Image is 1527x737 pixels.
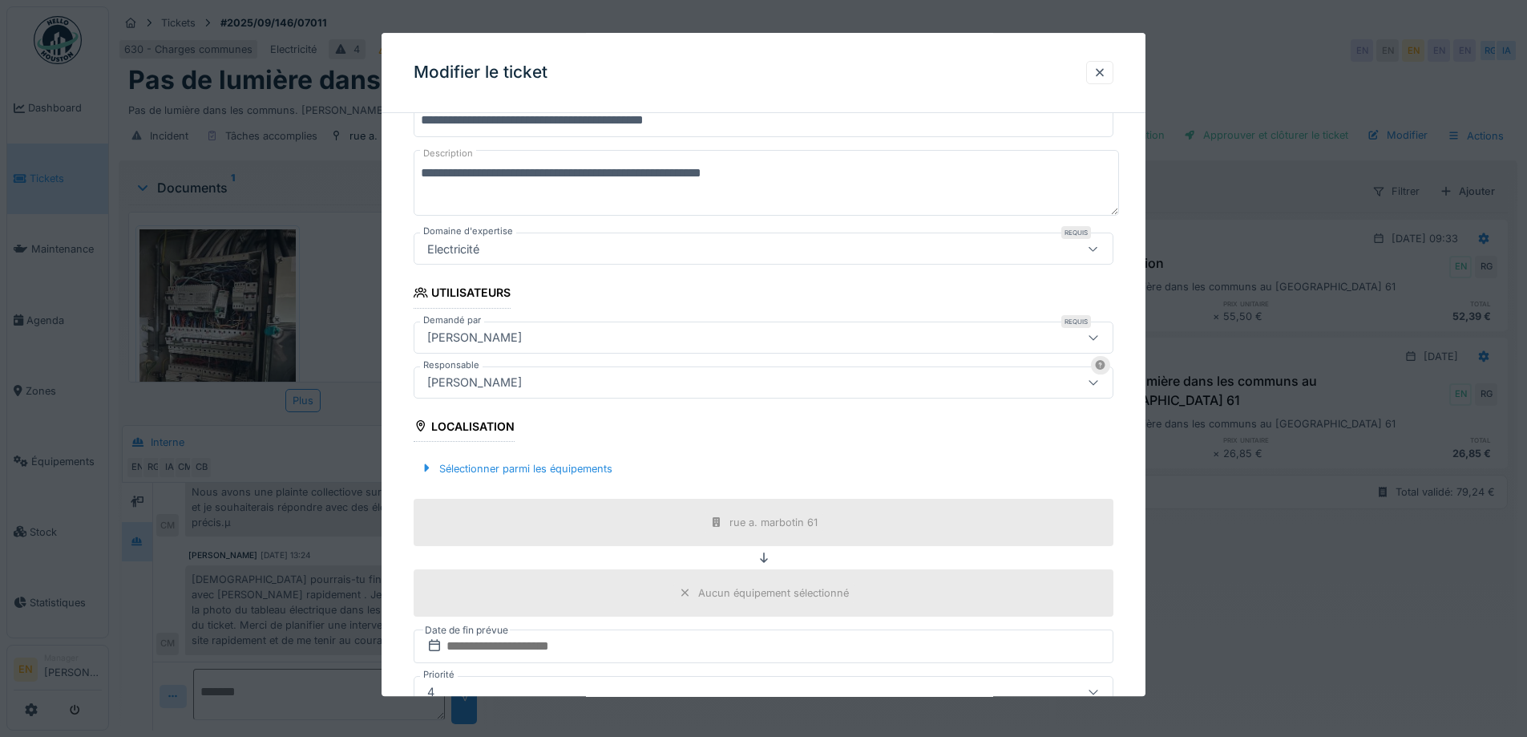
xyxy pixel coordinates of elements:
[421,683,441,701] div: 4
[729,515,818,530] div: rue a. marbotin 61
[421,374,528,391] div: [PERSON_NAME]
[420,358,483,372] label: Responsable
[420,225,516,239] label: Domaine d'expertise
[414,281,511,309] div: Utilisateurs
[421,329,528,346] div: [PERSON_NAME]
[1061,315,1091,328] div: Requis
[414,458,619,480] div: Sélectionner parmi les équipements
[414,415,515,442] div: Localisation
[1061,227,1091,240] div: Requis
[414,63,547,83] h3: Modifier le ticket
[420,314,484,327] label: Demandé par
[420,144,476,164] label: Description
[423,622,510,639] label: Date de fin prévue
[421,241,486,258] div: Electricité
[420,668,458,682] label: Priorité
[698,585,849,601] div: Aucun équipement sélectionné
